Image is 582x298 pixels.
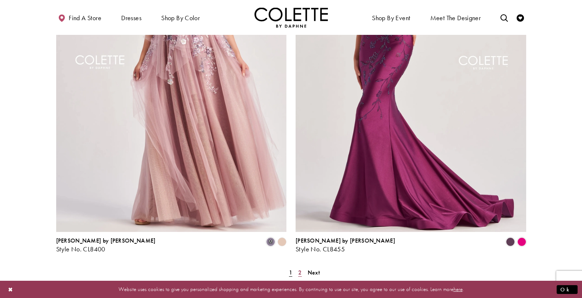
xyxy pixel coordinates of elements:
i: Champagne Multi [278,237,286,246]
a: Find a store [56,7,103,28]
span: Dresses [119,7,143,28]
span: Shop By Event [370,7,412,28]
div: Colette by Daphne Style No. CL8455 [296,237,395,253]
img: Colette by Daphne [254,7,328,28]
a: Page 2 [296,267,304,278]
span: 1 [289,269,292,276]
a: Next Page [306,267,322,278]
span: Shop By Event [372,14,410,22]
a: Toggle search [499,7,510,28]
i: Dusty Lilac/Multi [266,237,275,246]
span: [PERSON_NAME] by [PERSON_NAME] [296,237,395,244]
i: Plum [506,237,515,246]
a: here [453,286,463,293]
span: 2 [298,269,301,276]
span: Shop by color [161,14,200,22]
i: Lipstick Pink [517,237,526,246]
a: Meet the designer [429,7,483,28]
p: Website uses cookies to give you personalized shopping and marketing experiences. By continuing t... [53,284,529,294]
span: Meet the designer [430,14,481,22]
a: Visit Home Page [254,7,328,28]
span: Style No. CL8455 [296,245,345,253]
div: Colette by Daphne Style No. CL8400 [56,237,156,253]
span: Shop by color [159,7,202,28]
a: Check Wishlist [515,7,526,28]
span: Next [308,269,320,276]
button: Close Dialog [4,283,17,296]
span: Find a store [69,14,101,22]
button: Submit Dialog [557,285,578,294]
span: Style No. CL8400 [56,245,105,253]
span: Dresses [121,14,141,22]
span: Current Page [287,267,294,278]
span: [PERSON_NAME] by [PERSON_NAME] [56,237,156,244]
